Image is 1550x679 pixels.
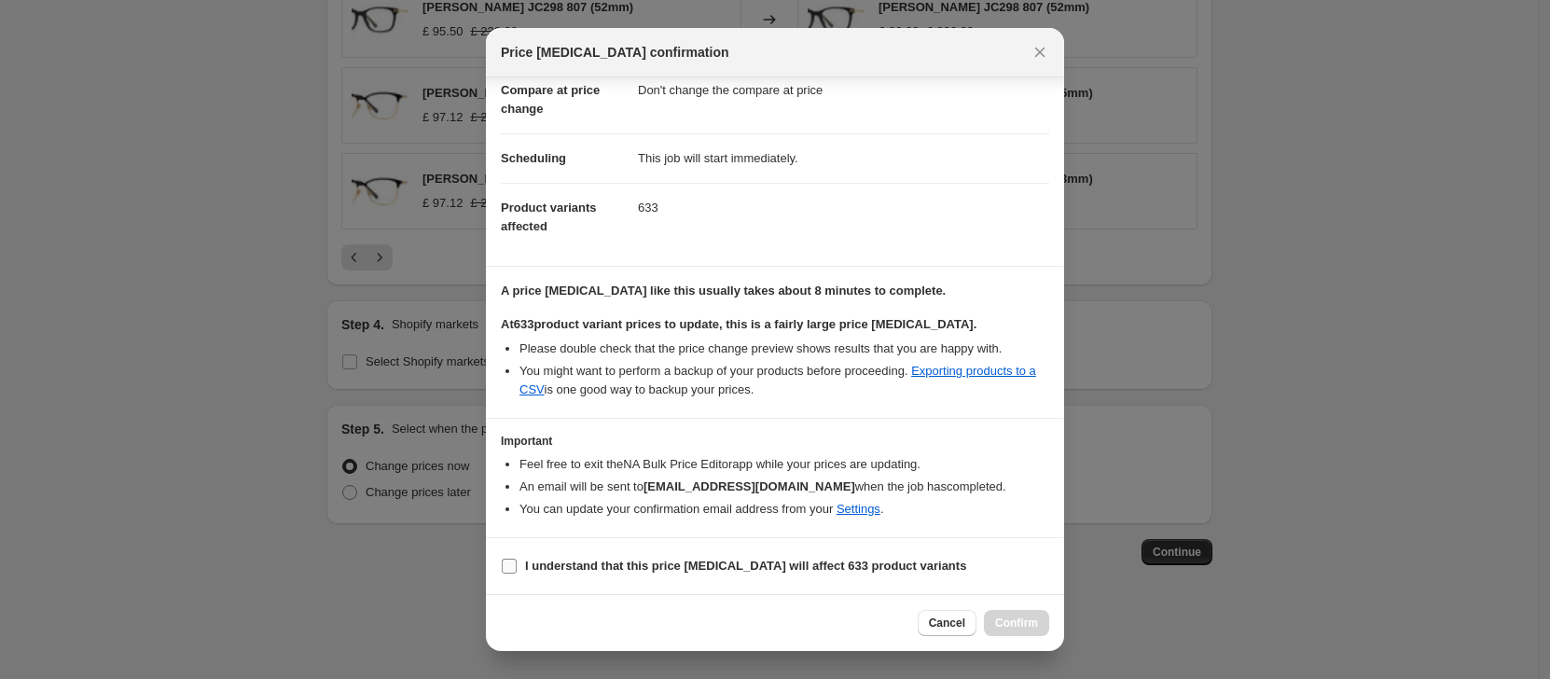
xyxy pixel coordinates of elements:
[519,339,1049,358] li: Please double check that the price change preview shows results that you are happy with.
[519,455,1049,474] li: Feel free to exit the NA Bulk Price Editor app while your prices are updating.
[519,362,1049,399] li: You might want to perform a backup of your products before proceeding. is one good way to backup ...
[501,83,600,116] span: Compare at price change
[644,479,855,493] b: [EMAIL_ADDRESS][DOMAIN_NAME]
[1027,39,1053,65] button: Close
[918,610,976,636] button: Cancel
[638,183,1049,232] dd: 633
[501,151,566,165] span: Scheduling
[525,559,966,573] b: I understand that this price [MEDICAL_DATA] will affect 633 product variants
[501,201,597,233] span: Product variants affected
[837,502,880,516] a: Settings
[501,284,946,298] b: A price [MEDICAL_DATA] like this usually takes about 8 minutes to complete.
[638,65,1049,115] dd: Don't change the compare at price
[501,43,729,62] span: Price [MEDICAL_DATA] confirmation
[519,478,1049,496] li: An email will be sent to when the job has completed .
[519,500,1049,519] li: You can update your confirmation email address from your .
[519,364,1036,396] a: Exporting products to a CSV
[501,317,976,331] b: At 633 product variant prices to update, this is a fairly large price [MEDICAL_DATA].
[501,434,1049,449] h3: Important
[929,616,965,630] span: Cancel
[638,133,1049,183] dd: This job will start immediately.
